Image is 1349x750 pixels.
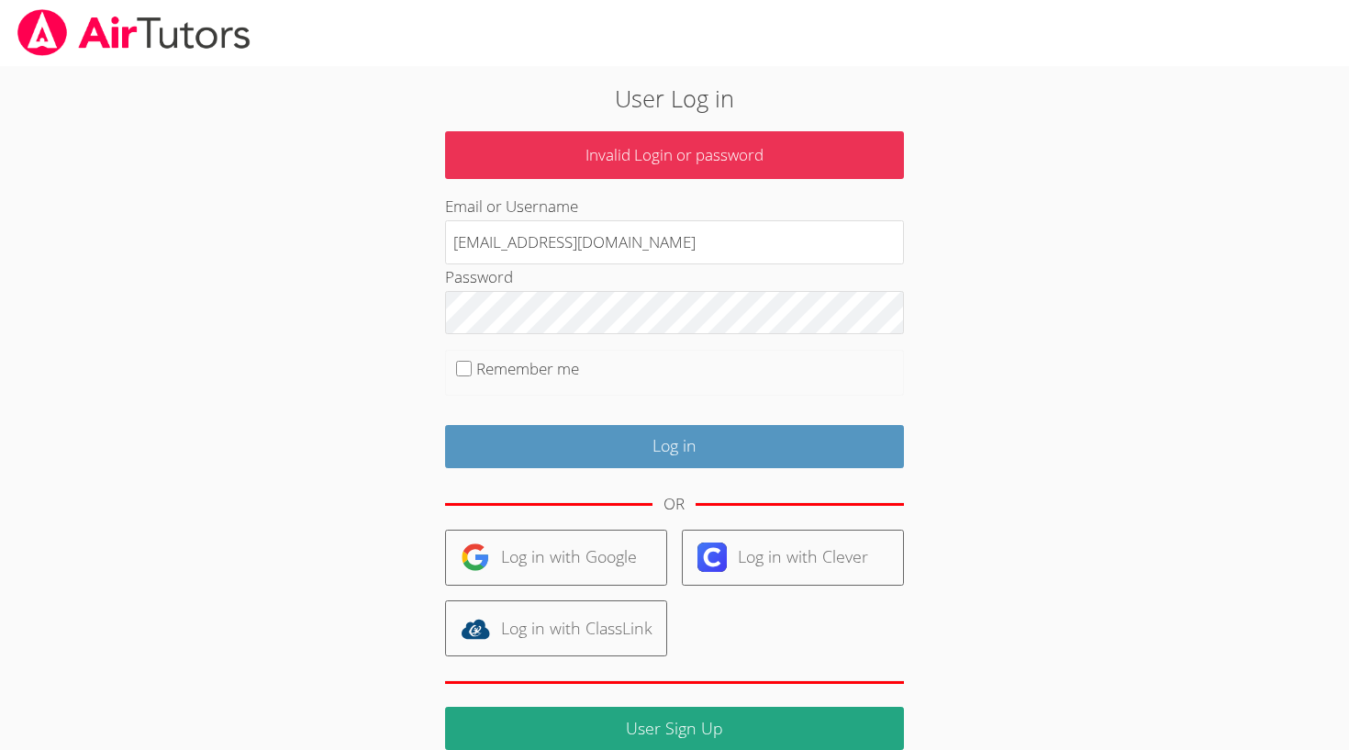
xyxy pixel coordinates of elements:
[445,707,904,750] a: User Sign Up
[682,530,904,586] a: Log in with Clever
[445,196,578,217] label: Email or Username
[310,81,1039,116] h2: User Log in
[445,131,904,180] p: Invalid Login or password
[476,358,579,379] label: Remember me
[663,491,685,518] div: OR
[461,543,490,572] img: google-logo-50288ca7cdecda66e5e0955fdab243c47b7ad437acaf1139b6f446037453330a.svg
[445,530,667,586] a: Log in with Google
[697,543,727,572] img: clever-logo-6eab21bc6e7a338710f1a6ff85c0baf02591cd810cc4098c63d3a4b26e2feb20.svg
[461,614,490,644] img: classlink-logo-d6bb404cc1216ec64c9a2012d9dc4662098be43eaf13dc465df04b49fa7ab582.svg
[16,9,252,56] img: airtutors_banner-c4298cdbf04f3fff15de1276eac7730deb9818008684d7c2e4769d2f7ddbe033.png
[445,600,667,656] a: Log in with ClassLink
[445,266,513,287] label: Password
[445,425,904,468] input: Log in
